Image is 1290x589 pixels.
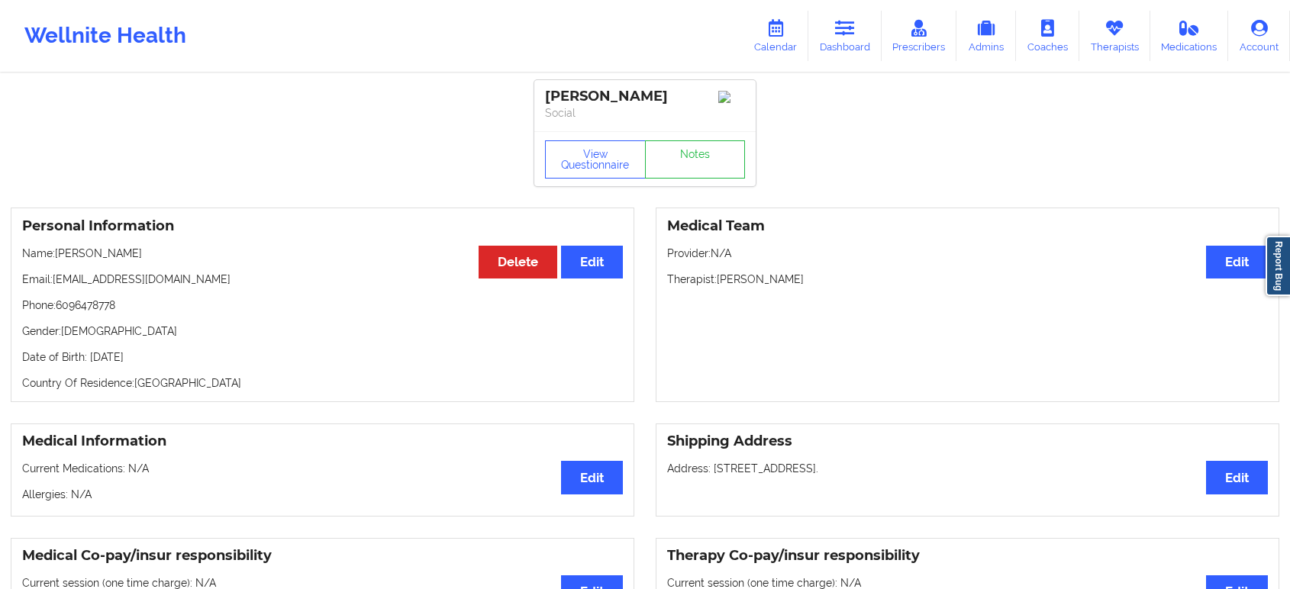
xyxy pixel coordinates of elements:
[22,323,623,339] p: Gender: [DEMOGRAPHIC_DATA]
[1016,11,1079,61] a: Coaches
[22,298,623,313] p: Phone: 6096478778
[545,140,646,179] button: View Questionnaire
[561,246,623,278] button: Edit
[808,11,882,61] a: Dashboard
[882,11,957,61] a: Prescribers
[1228,11,1290,61] a: Account
[1206,246,1268,278] button: Edit
[1206,461,1268,494] button: Edit
[667,272,1268,287] p: Therapist: [PERSON_NAME]
[22,375,623,391] p: Country Of Residence: [GEOGRAPHIC_DATA]
[667,461,1268,476] p: Address: [STREET_ADDRESS].
[718,91,745,103] img: Image%2Fplaceholer-image.png
[22,461,623,476] p: Current Medications: N/A
[22,272,623,287] p: Email: [EMAIL_ADDRESS][DOMAIN_NAME]
[545,105,745,121] p: Social
[956,11,1016,61] a: Admins
[667,246,1268,261] p: Provider: N/A
[667,547,1268,565] h3: Therapy Co-pay/insur responsibility
[1079,11,1150,61] a: Therapists
[743,11,808,61] a: Calendar
[667,433,1268,450] h3: Shipping Address
[22,487,623,502] p: Allergies: N/A
[1150,11,1229,61] a: Medications
[22,246,623,261] p: Name: [PERSON_NAME]
[22,217,623,235] h3: Personal Information
[561,461,623,494] button: Edit
[22,433,623,450] h3: Medical Information
[22,349,623,365] p: Date of Birth: [DATE]
[645,140,746,179] a: Notes
[667,217,1268,235] h3: Medical Team
[22,547,623,565] h3: Medical Co-pay/insur responsibility
[479,246,557,278] button: Delete
[545,88,745,105] div: [PERSON_NAME]
[1266,236,1290,296] a: Report Bug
